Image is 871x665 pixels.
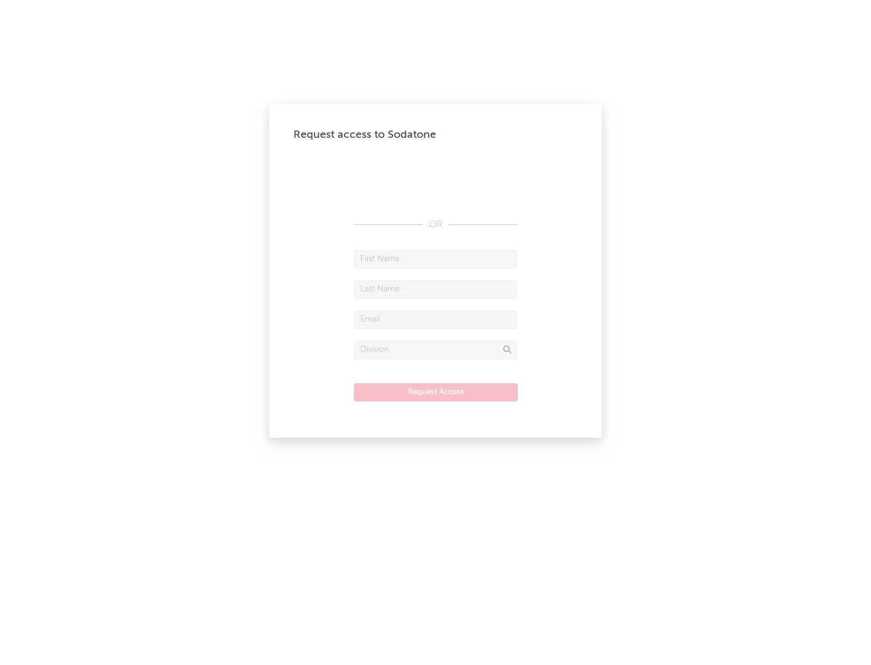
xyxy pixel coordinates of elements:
div: Request access to Sodatone [293,128,578,142]
button: Request Access [354,383,518,401]
input: Last Name [354,281,517,299]
input: First Name [354,250,517,268]
div: OR [354,218,517,232]
input: Email [354,311,517,329]
input: Division [354,341,517,359]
